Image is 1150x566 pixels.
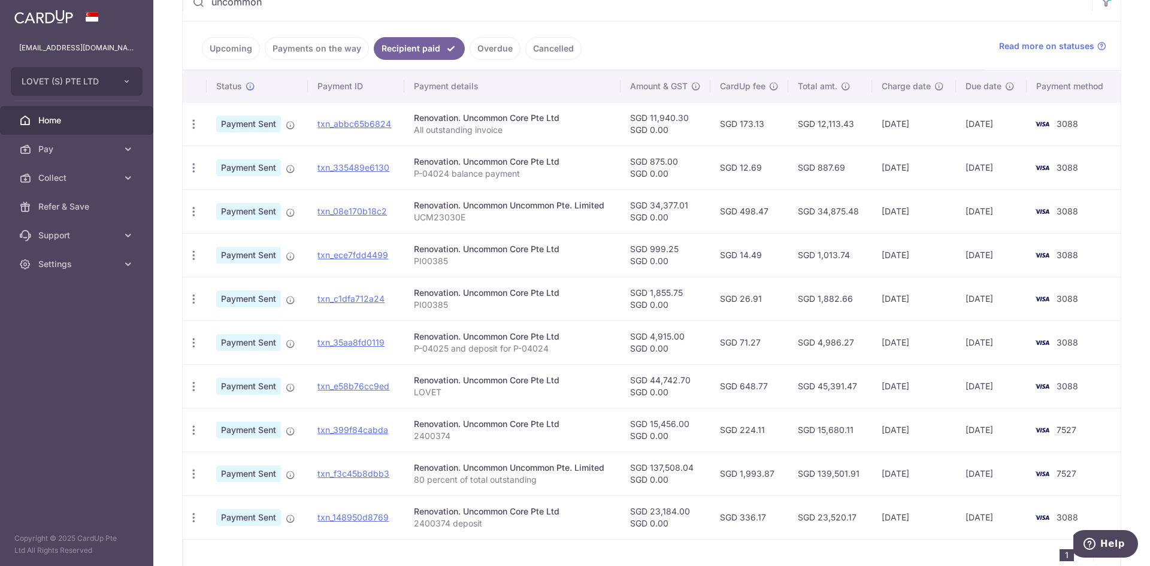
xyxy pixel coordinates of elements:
td: SGD 71.27 [710,320,788,364]
span: Payment Sent [216,203,281,220]
span: Total amt. [798,80,837,92]
td: [DATE] [956,233,1027,277]
td: [DATE] [956,102,1027,146]
td: SGD 887.69 [788,146,871,189]
td: SGD 224.11 [710,408,788,452]
a: Upcoming [202,37,260,60]
td: [DATE] [872,364,957,408]
a: txn_335489e6130 [317,162,389,172]
a: txn_148950d8769 [317,512,389,522]
td: SGD 336.17 [710,495,788,539]
td: [DATE] [872,189,957,233]
td: SGD 1,855.75 SGD 0.00 [621,277,710,320]
a: txn_e58b76cc9ed [317,381,389,391]
span: Home [38,114,117,126]
p: P-04024 balance payment [414,168,612,180]
td: SGD 26.91 [710,277,788,320]
div: Renovation. Uncommon Uncommon Pte. Limited [414,199,612,211]
th: Payment ID [308,71,404,102]
td: SGD 498.47 [710,189,788,233]
p: 2400374 [414,430,612,442]
td: SGD 12,113.43 [788,102,871,146]
p: [EMAIL_ADDRESS][DOMAIN_NAME] [19,42,134,54]
td: SGD 999.25 SGD 0.00 [621,233,710,277]
span: 3088 [1057,250,1078,260]
p: All outstanding invoice [414,124,612,136]
td: SGD 15,680.11 [788,408,871,452]
a: txn_399f84cabda [317,425,388,435]
div: Renovation. Uncommon Core Pte Ltd [414,418,612,430]
div: Renovation. Uncommon Core Pte Ltd [414,331,612,343]
span: Payment Sent [216,247,281,264]
span: 3088 [1057,381,1078,391]
td: [DATE] [872,233,957,277]
div: Renovation. Uncommon Core Pte Ltd [414,156,612,168]
div: Renovation. Uncommon Core Pte Ltd [414,112,612,124]
a: Recipient paid [374,37,465,60]
td: SGD 648.77 [710,364,788,408]
a: txn_c1dfa712a24 [317,293,385,304]
span: Payment Sent [216,465,281,482]
td: SGD 44,742.70 SGD 0.00 [621,364,710,408]
td: SGD 12.69 [710,146,788,189]
td: [DATE] [872,146,957,189]
p: PI00385 [414,299,612,311]
p: UCM23030E [414,211,612,223]
td: SGD 4,986.27 [788,320,871,364]
li: 1 [1060,549,1074,561]
img: Bank Card [1030,248,1054,262]
td: SGD 1,882.66 [788,277,871,320]
span: 3088 [1057,206,1078,216]
td: [DATE] [956,320,1027,364]
p: PI00385 [414,255,612,267]
td: SGD 23,520.17 [788,495,871,539]
td: SGD 1,993.87 [710,452,788,495]
span: Pay [38,143,117,155]
span: Payment Sent [216,378,281,395]
img: Bank Card [1030,161,1054,175]
a: txn_08e170b18c2 [317,206,387,216]
td: SGD 173.13 [710,102,788,146]
a: txn_f3c45b8dbb3 [317,468,389,479]
div: Renovation. Uncommon Core Pte Ltd [414,506,612,517]
td: [DATE] [956,146,1027,189]
td: SGD 139,501.91 [788,452,871,495]
td: SGD 875.00 SGD 0.00 [621,146,710,189]
img: Bank Card [1030,117,1054,131]
td: [DATE] [956,495,1027,539]
td: [DATE] [872,408,957,452]
span: Payment Sent [216,159,281,176]
iframe: Opens a widget where you can find more information [1073,530,1138,560]
span: Support [38,229,117,241]
span: 3088 [1057,512,1078,522]
a: Payments on the way [265,37,369,60]
span: Payment Sent [216,334,281,351]
td: SGD 14.49 [710,233,788,277]
td: [DATE] [872,495,957,539]
span: Refer & Save [38,201,117,213]
td: [DATE] [872,452,957,495]
span: Collect [38,172,117,184]
a: txn_ece7fdd4499 [317,250,388,260]
span: 7527 [1057,468,1076,479]
th: Payment details [404,71,621,102]
td: SGD 45,391.47 [788,364,871,408]
div: Renovation. Uncommon Core Pte Ltd [414,243,612,255]
span: CardUp fee [720,80,765,92]
img: CardUp [14,10,73,24]
span: 3088 [1057,337,1078,347]
a: Read more on statuses [999,40,1106,52]
img: Bank Card [1030,379,1054,394]
td: [DATE] [956,452,1027,495]
td: [DATE] [956,189,1027,233]
span: 3088 [1057,162,1078,172]
button: LOVET (S) PTE LTD [11,67,143,96]
td: SGD 137,508.04 SGD 0.00 [621,452,710,495]
span: Settings [38,258,117,270]
span: Payment Sent [216,509,281,526]
span: 3088 [1057,119,1078,129]
span: Amount & GST [630,80,688,92]
img: Bank Card [1030,292,1054,306]
div: Renovation. Uncommon Core Pte Ltd [414,287,612,299]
